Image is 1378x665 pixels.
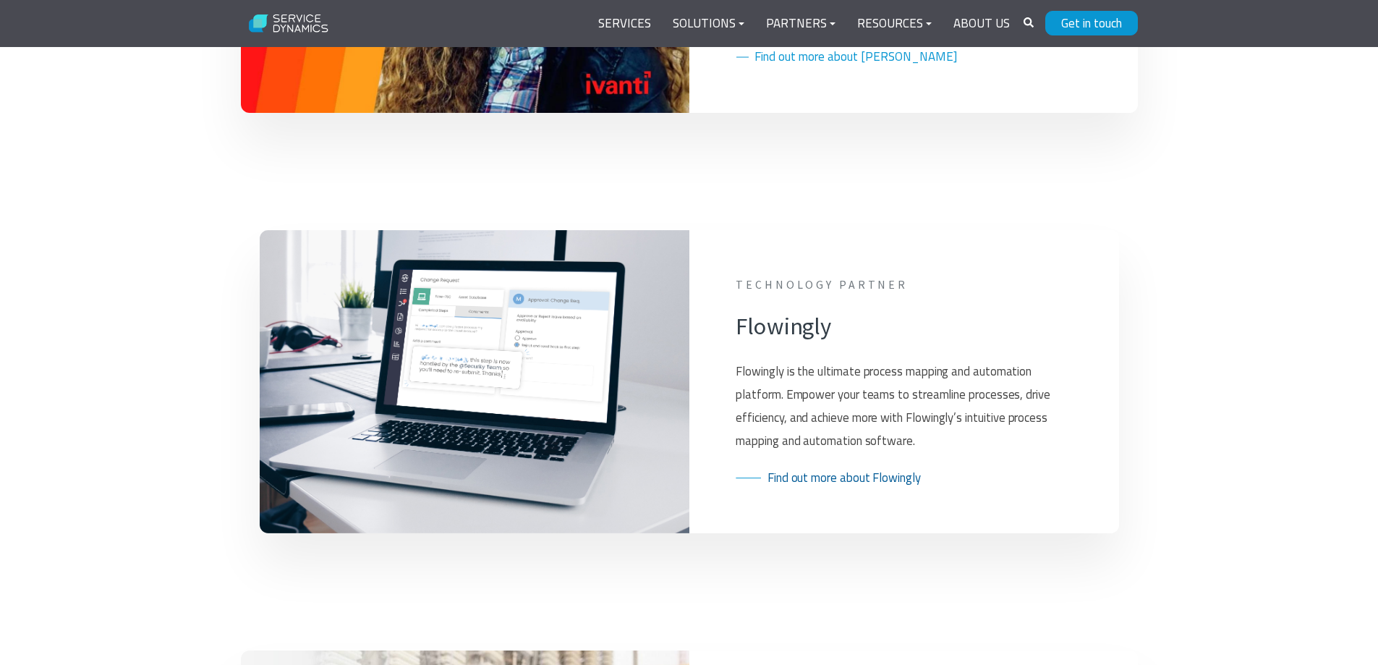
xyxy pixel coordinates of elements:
h6: Technology Partner [736,276,1072,292]
a: Get in touch [1045,11,1138,35]
a: Solutions [662,7,755,41]
a: Partners [755,7,846,41]
a: Resources [846,7,943,41]
a: About Us [943,7,1021,41]
a: Find out more about Flowingly [736,468,920,487]
img: Service Dynamics Logo - White [241,5,337,43]
div: Navigation Menu [587,7,1021,41]
span: Flowingly is the ultimate process mapping and automation platform. Empower your teams to streamli... [736,362,1050,450]
a: Find out more about [PERSON_NAME] [736,47,957,66]
a: Services [587,7,662,41]
h3: Flowingly [736,310,1072,343]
